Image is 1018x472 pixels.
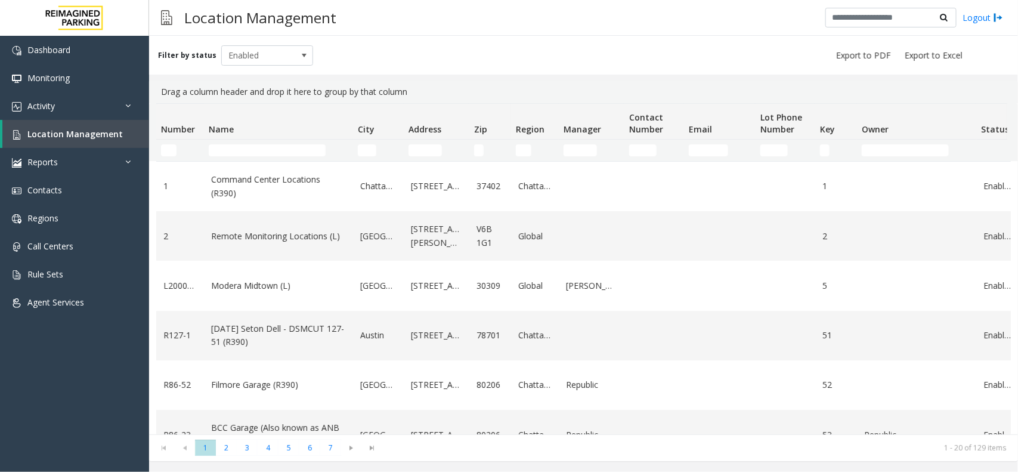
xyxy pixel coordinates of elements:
td: Key Filter [815,140,857,161]
input: Region Filter [516,144,531,156]
a: [PERSON_NAME] [566,279,617,292]
a: Remote Monitoring Locations (L) [211,230,346,243]
a: Chattanooga [518,428,552,442]
td: Name Filter [204,140,353,161]
span: Zip [474,124,487,135]
a: [STREET_ADDRESS] [411,378,462,391]
a: [STREET_ADDRESS][PERSON_NAME] [411,223,462,249]
img: 'icon' [12,74,21,84]
a: [STREET_ADDRESS] [411,180,462,193]
img: 'icon' [12,46,21,55]
div: Data table [149,103,1018,434]
a: Command Center Locations (R390) [211,173,346,200]
img: 'icon' [12,242,21,252]
img: 'icon' [12,270,21,280]
a: [DATE] Seton Dell - DSMCUT 127-51 (R390) [211,322,346,349]
a: 30309 [476,279,504,292]
kendo-pager-info: 1 - 20 of 129 items [390,443,1006,453]
a: BCC Garage (Also known as ANB Garage) (R390) [211,421,346,448]
span: Number [161,124,195,135]
span: Email [689,124,712,135]
span: Page 2 [216,440,237,456]
td: Manager Filter [559,140,624,161]
th: Status [976,104,1018,140]
img: 'icon' [12,298,21,308]
a: Location Management [2,120,149,148]
td: Number Filter [156,140,204,161]
a: Filmore Garage (R390) [211,378,346,391]
a: Enabled [983,378,1011,391]
span: Page 3 [237,440,258,456]
a: 80206 [476,378,504,391]
a: Chattanooga [518,180,552,193]
span: Page 4 [258,440,279,456]
img: pageIcon [161,3,172,32]
span: Monitoring [27,72,70,84]
span: Dashboard [27,44,70,55]
a: Republic [566,428,617,442]
a: Austin [360,329,397,342]
span: Rule Sets [27,269,63,280]
td: Email Filter [684,140,756,161]
img: 'icon' [12,158,21,168]
td: Lot Phone Number Filter [756,140,815,161]
span: Address [409,124,441,135]
a: 1 [822,180,850,193]
input: Zip Filter [474,144,484,156]
span: Activity [27,100,55,112]
button: Export to Excel [900,47,967,64]
a: Enabled [983,428,1011,442]
a: R127-1 [163,329,197,342]
a: Global [518,230,552,243]
span: City [358,124,375,135]
span: Page 7 [320,440,341,456]
span: Owner [862,124,889,135]
input: Manager Filter [564,144,597,156]
input: Contact Number Filter [629,144,657,156]
a: R86-23 [163,428,197,442]
a: Chattanooga [518,378,552,391]
span: Page 1 [195,440,216,456]
input: Address Filter [409,144,442,156]
img: 'icon' [12,102,21,112]
span: Enabled [222,46,295,65]
a: Chattanooga [518,329,552,342]
img: 'icon' [12,214,21,224]
input: Owner Filter [862,144,949,156]
a: 51 [822,329,850,342]
a: 1 [163,180,197,193]
a: R86-52 [163,378,197,391]
a: V6B 1G1 [476,223,504,249]
span: Go to the last page [364,443,380,453]
span: Manager [564,124,601,135]
span: Export to PDF [836,50,891,61]
td: Owner Filter [857,140,976,161]
a: 53 [822,428,850,442]
a: Enabled [983,230,1011,243]
a: Modera Midtown (L) [211,279,346,292]
td: Contact Number Filter [624,140,684,161]
h3: Location Management [178,3,342,32]
a: [STREET_ADDRESS] [411,428,462,442]
div: Drag a column header and drop it here to group by that column [156,81,1011,103]
a: 2 [163,230,197,243]
span: Lot Phone Number [760,112,802,135]
button: Export to PDF [831,47,896,64]
a: 5 [822,279,850,292]
a: [GEOGRAPHIC_DATA] [360,378,397,391]
span: Go to the next page [344,443,360,453]
input: Lot Phone Number Filter [760,144,788,156]
a: [STREET_ADDRESS] [411,329,462,342]
input: Name Filter [209,144,326,156]
a: 52 [822,378,850,391]
span: Regions [27,212,58,224]
span: Contacts [27,184,62,196]
img: logout [994,11,1003,24]
span: Contact Number [629,112,663,135]
a: 37402 [476,180,504,193]
span: Reports [27,156,58,168]
a: Chattanooga [360,180,397,193]
td: Address Filter [404,140,469,161]
td: City Filter [353,140,404,161]
input: City Filter [358,144,376,156]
